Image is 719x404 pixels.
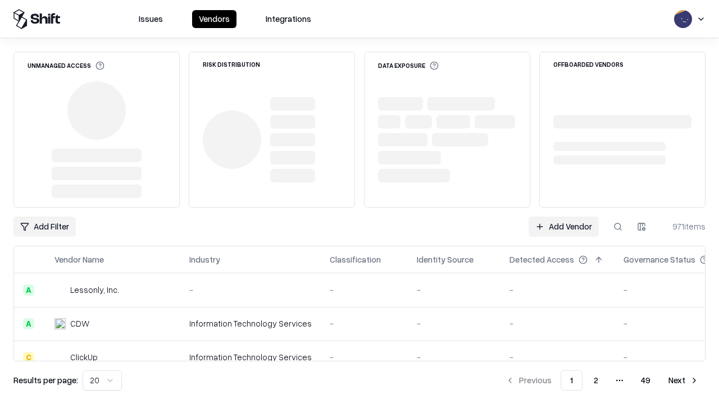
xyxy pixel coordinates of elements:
[54,254,104,265] div: Vendor Name
[417,284,492,296] div: -
[259,10,318,28] button: Integrations
[330,254,381,265] div: Classification
[132,10,170,28] button: Issues
[529,217,599,237] a: Add Vendor
[499,370,706,391] nav: pagination
[54,284,66,296] img: Lessonly, Inc.
[509,351,606,363] div: -
[189,284,312,296] div: -
[553,61,624,67] div: Offboarded Vendors
[189,254,220,265] div: Industry
[54,318,66,329] img: CDW
[330,351,399,363] div: -
[28,61,104,70] div: Unmanaged Access
[417,351,492,363] div: -
[585,370,607,391] button: 2
[13,374,78,386] p: Results per page:
[417,318,492,329] div: -
[509,254,574,265] div: Detected Access
[561,370,583,391] button: 1
[509,318,606,329] div: -
[417,254,474,265] div: Identity Source
[70,318,89,329] div: CDW
[23,352,34,363] div: C
[189,351,312,363] div: Information Technology Services
[13,217,76,237] button: Add Filter
[661,221,706,232] div: 971 items
[54,352,66,363] img: ClickUp
[70,284,119,296] div: Lessonly, Inc.
[662,370,706,391] button: Next
[509,284,606,296] div: -
[330,318,399,329] div: -
[378,61,439,70] div: Data Exposure
[203,61,260,67] div: Risk Distribution
[189,318,312,329] div: Information Technology Services
[192,10,236,28] button: Vendors
[330,284,399,296] div: -
[23,318,34,329] div: A
[632,370,659,391] button: 49
[23,284,34,296] div: A
[624,254,695,265] div: Governance Status
[70,351,98,363] div: ClickUp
